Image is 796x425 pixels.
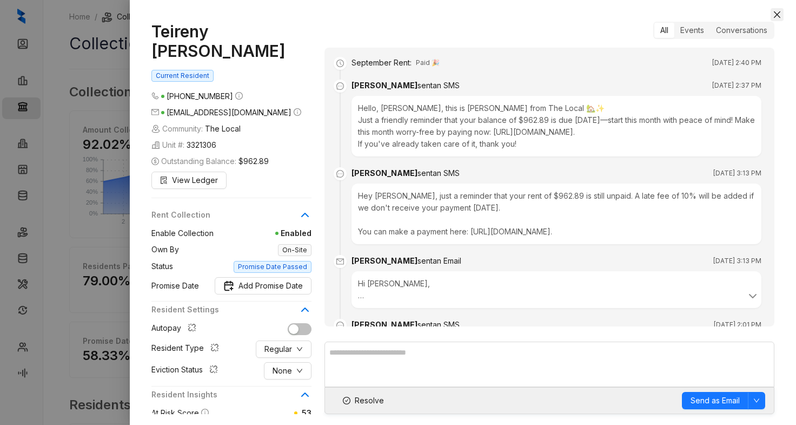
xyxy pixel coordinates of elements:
span: Outstanding Balance: [151,155,269,167]
div: segmented control [653,22,774,39]
span: down [296,346,303,352]
span: message [334,167,347,180]
div: Events [674,23,710,38]
button: Resolve [334,392,393,409]
div: Rent Collection [151,209,311,227]
span: mail [334,255,347,268]
span: sent an SMS [417,320,460,329]
span: Rent Collection [151,209,298,221]
span: info-circle [235,92,243,100]
span: Paid 🎉 [416,57,440,68]
div: [PERSON_NAME] [351,167,460,179]
div: [PERSON_NAME] [351,255,461,267]
div: [PERSON_NAME] [351,80,460,91]
span: info-circle [201,409,209,416]
span: [DATE] 3:13 PM [713,168,761,179]
button: Close [771,8,784,21]
span: mail [151,108,159,116]
span: Regular [264,343,292,355]
span: info-circle [294,108,301,116]
span: dollar [151,158,159,165]
div: September Rent : [351,57,412,69]
span: Current Resident [151,70,214,82]
span: clock-circle [334,57,347,70]
span: 3321306 [187,139,216,151]
img: building-icon [151,141,160,149]
span: message [334,319,347,332]
span: file-search [160,176,168,184]
button: Promise DateAdd Promise Date [215,277,311,295]
span: Status [151,260,173,272]
span: Community: [151,123,241,135]
span: down [296,368,303,374]
span: [PHONE_NUMBER] [167,91,233,101]
div: Hello, [PERSON_NAME], this is [PERSON_NAME] from The Local 🏡✨ Just a friendly reminder that your ... [351,96,761,156]
span: check-circle [343,397,350,404]
div: Eviction Status [151,364,222,378]
span: At Risk Score [151,408,199,417]
span: [DATE] 3:13 PM [713,256,761,266]
span: Resident Settings [151,304,298,316]
h1: Teireny [PERSON_NAME] [151,22,311,61]
span: On-Site [278,244,311,256]
span: Own By [151,244,179,256]
span: Enabled [214,227,311,239]
span: close [773,10,781,19]
img: building-icon [151,125,160,133]
span: sent an Email [417,256,461,265]
div: [PERSON_NAME] [351,319,460,331]
span: $962.89 [238,155,269,167]
div: Resident Type [151,342,223,356]
span: View Ledger [172,174,218,186]
span: Promise Date Passed [234,261,311,273]
span: [DATE] 2:37 PM [712,80,761,91]
span: [DATE] 2:01 PM [714,319,761,330]
span: Resident Insights [151,389,298,401]
span: Unit #: [151,139,216,151]
span: sent an SMS [417,81,460,90]
span: Enable Collection [151,227,214,239]
button: Send as Email [682,392,748,409]
div: Hey [PERSON_NAME], just a reminder that your rent of $962.89 is still unpaid. A late fee of 10% w... [351,184,761,244]
span: None [273,365,292,377]
div: All [654,23,674,38]
div: Autopay [151,322,201,336]
img: Promise Date [223,280,234,291]
span: sent an SMS [417,168,460,178]
span: The Local [205,123,241,135]
span: Resolve [355,395,384,407]
span: [DATE] 2:40 PM [712,57,761,68]
span: [EMAIL_ADDRESS][DOMAIN_NAME] [167,108,291,117]
div: Conversations [710,23,773,38]
div: Resident Insights [151,389,311,407]
div: Resident Settings [151,304,311,322]
button: View Ledger [151,172,227,189]
span: down [753,397,760,404]
button: Nonedown [264,362,311,380]
span: 53 [302,408,311,417]
span: Add Promise Date [238,280,303,292]
div: Hi [PERSON_NAME], This is a reminder that your balance of $962.89 for The Local is overdue. To av... [358,278,755,302]
span: message [334,80,347,93]
span: Send as Email [691,395,740,407]
span: phone [151,92,159,100]
button: Regulardown [256,341,311,358]
span: Promise Date [151,280,199,292]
